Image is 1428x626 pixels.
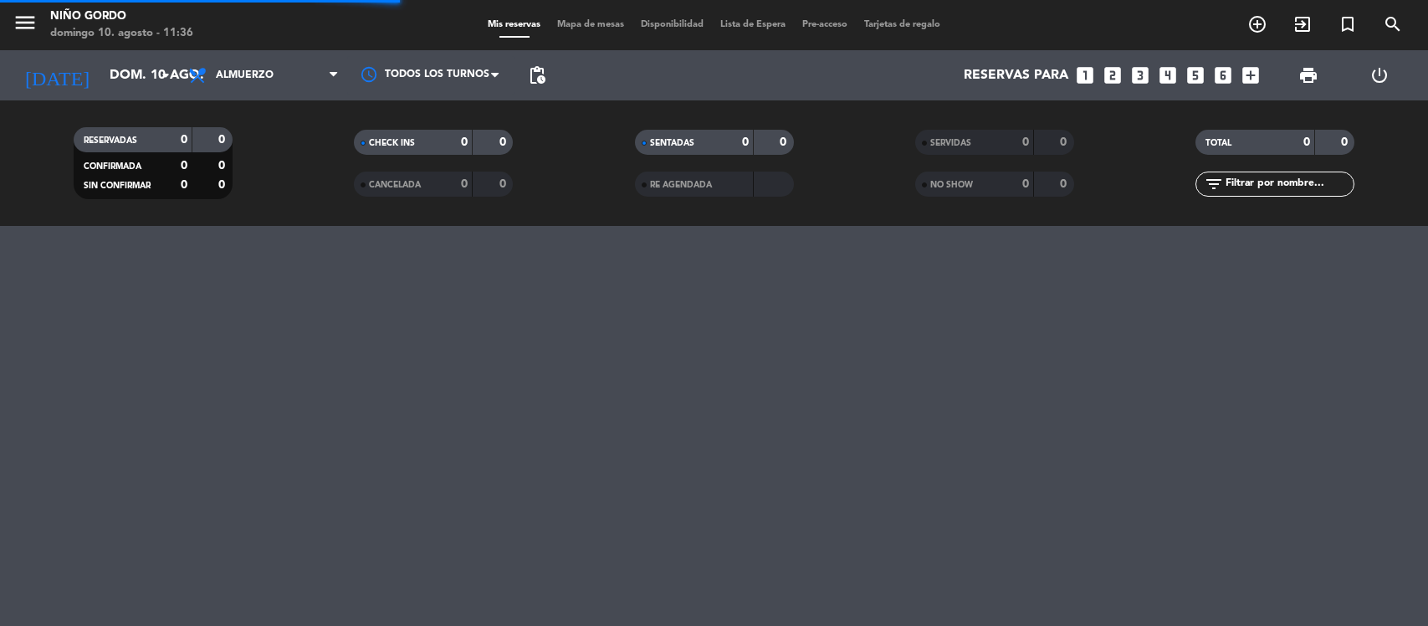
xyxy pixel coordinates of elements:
[1341,136,1351,148] strong: 0
[499,178,509,190] strong: 0
[1129,64,1151,86] i: looks_3
[930,181,973,189] span: NO SHOW
[13,57,101,94] i: [DATE]
[1344,50,1415,100] div: LOG OUT
[13,10,38,35] i: menu
[369,139,415,147] span: CHECK INS
[50,25,193,42] div: domingo 10. agosto - 11:36
[181,179,187,191] strong: 0
[1298,65,1318,85] span: print
[856,20,949,29] span: Tarjetas de regalo
[632,20,712,29] span: Disponibilidad
[1212,64,1234,86] i: looks_6
[1303,136,1310,148] strong: 0
[549,20,632,29] span: Mapa de mesas
[218,179,228,191] strong: 0
[156,65,176,85] i: arrow_drop_down
[1383,14,1403,34] i: search
[1102,64,1123,86] i: looks_two
[1247,14,1267,34] i: add_circle_outline
[742,136,749,148] strong: 0
[461,136,468,148] strong: 0
[13,10,38,41] button: menu
[181,134,187,146] strong: 0
[84,162,141,171] span: CONFIRMADA
[479,20,549,29] span: Mis reservas
[1060,178,1070,190] strong: 0
[84,182,151,190] span: SIN CONFIRMAR
[930,139,971,147] span: SERVIDAS
[50,8,193,25] div: Niño Gordo
[1060,136,1070,148] strong: 0
[650,139,694,147] span: SENTADAS
[218,160,228,172] strong: 0
[1369,65,1390,85] i: power_settings_new
[84,136,137,145] span: RESERVADAS
[712,20,794,29] span: Lista de Espera
[964,68,1068,84] span: Reservas para
[1205,139,1231,147] span: TOTAL
[461,178,468,190] strong: 0
[1240,64,1262,86] i: add_box
[1292,14,1313,34] i: exit_to_app
[1022,136,1029,148] strong: 0
[1074,64,1096,86] i: looks_one
[794,20,856,29] span: Pre-acceso
[1157,64,1179,86] i: looks_4
[369,181,421,189] span: CANCELADA
[216,69,274,81] span: Almuerzo
[499,136,509,148] strong: 0
[218,134,228,146] strong: 0
[780,136,790,148] strong: 0
[1204,174,1224,194] i: filter_list
[1022,178,1029,190] strong: 0
[1338,14,1358,34] i: turned_in_not
[1185,64,1206,86] i: looks_5
[181,160,187,172] strong: 0
[527,65,547,85] span: pending_actions
[1224,175,1354,193] input: Filtrar por nombre...
[650,181,712,189] span: RE AGENDADA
